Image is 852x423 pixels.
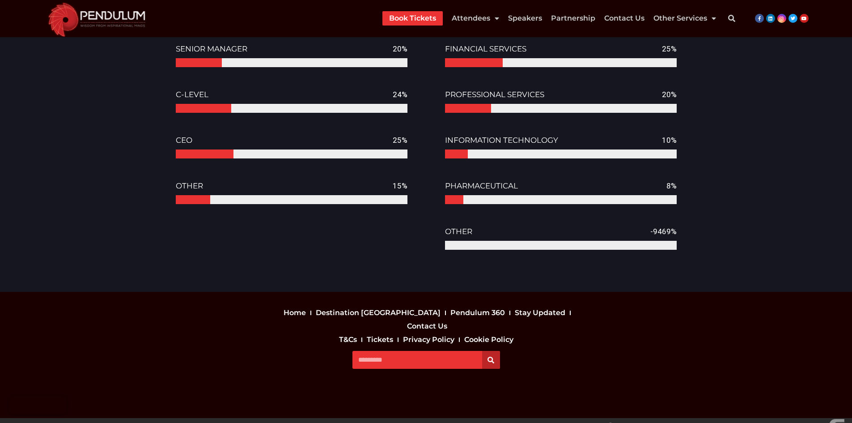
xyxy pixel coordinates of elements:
span: OTHER [445,227,472,236]
a: T&Cs [337,333,359,346]
a: Privacy Policy [401,333,457,346]
a: Cookie Policy [462,333,516,346]
a: Pendulum 360 [448,306,507,320]
nav: Menu [382,11,716,26]
div: -9469% [650,226,677,236]
div: 10% [662,135,677,145]
span: PHARMACEUTICAL [445,181,518,190]
a: Contact Us [604,11,644,26]
a: Home [281,306,308,320]
div: 20% [393,44,407,54]
div: 24% [393,90,407,99]
span: CEO [176,136,192,145]
a: Destination [GEOGRAPHIC_DATA] [314,306,443,320]
a: Partnership [551,11,595,26]
span: FINANCIAL SERVICES [445,44,526,53]
a: Tickets [365,333,395,346]
span: SENIOR MANAGER [176,44,247,53]
nav: Menu [273,333,579,346]
span: INFORMATION TECHNOLOGY [445,136,558,145]
span: PROFESSIONAL SERVICES [445,90,544,99]
a: Contact Us [405,320,449,333]
div: 20% [662,90,677,99]
a: Attendees [452,11,499,26]
span: OTHER [176,181,203,190]
span: C-LEVEL [176,90,208,99]
nav: Menu [273,306,579,333]
button: Search [482,351,500,369]
a: Speakers [508,11,542,26]
div: Search [723,9,741,27]
a: Book Tickets [389,11,436,26]
div: 25% [662,44,677,54]
div: 8% [666,181,677,191]
div: 25% [393,135,407,145]
iframe: Brevo live chat [9,396,67,414]
a: Other Services [653,11,716,26]
a: Stay Updated [513,306,568,320]
div: 15% [393,181,407,191]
